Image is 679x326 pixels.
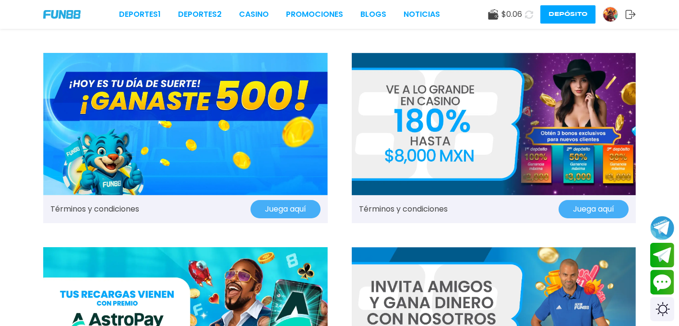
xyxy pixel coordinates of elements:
a: Deportes1 [119,9,161,20]
button: Juega aquí [250,200,321,218]
a: Términos y condiciones [50,203,139,215]
a: BLOGS [360,9,386,20]
a: Deportes2 [178,9,222,20]
a: Promociones [286,9,343,20]
span: $ 0.06 [501,9,522,20]
img: Company Logo [43,10,81,18]
img: Promo Banner [43,53,328,195]
button: Juega aquí [559,200,629,218]
a: Términos y condiciones [359,203,448,215]
a: Avatar [603,7,625,22]
button: Depósito [540,5,596,24]
a: NOTICIAS [404,9,440,20]
div: Switch theme [650,297,674,321]
button: Contact customer service [650,270,674,295]
button: Join telegram channel [650,215,674,240]
img: Promo Banner [352,53,636,195]
img: Avatar [603,7,618,22]
button: Join telegram [650,243,674,268]
a: CASINO [239,9,269,20]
